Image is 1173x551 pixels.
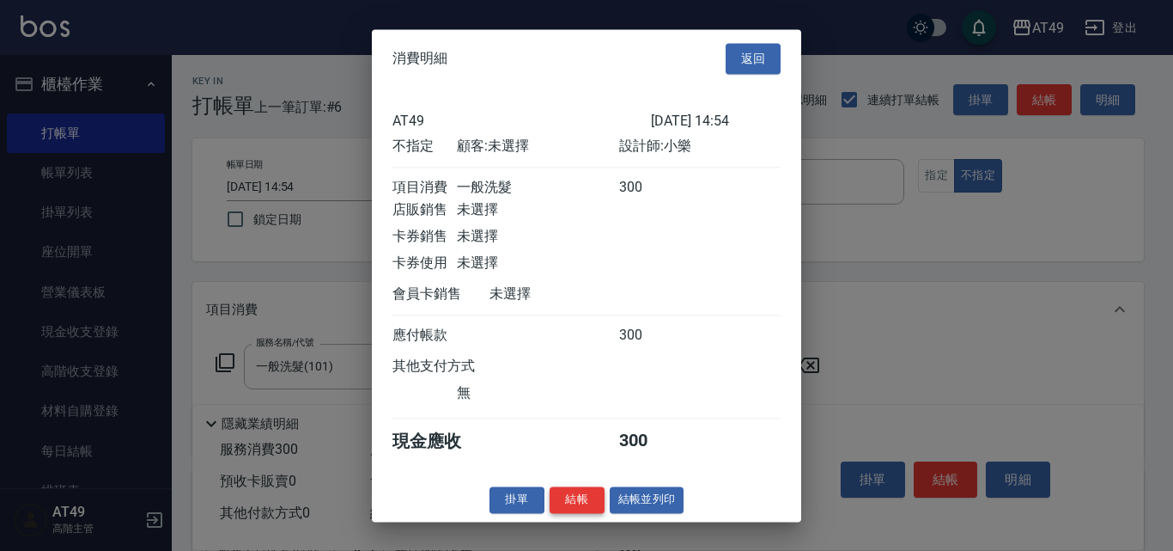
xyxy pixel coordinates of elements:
div: 未選擇 [457,201,618,219]
button: 掛單 [489,487,544,513]
div: 卡券銷售 [392,228,457,246]
div: AT49 [392,113,651,129]
button: 返回 [726,43,781,75]
span: 消費明細 [392,50,447,67]
div: 顧客: 未選擇 [457,138,618,156]
div: 現金應收 [392,430,489,453]
div: [DATE] 14:54 [651,113,781,129]
div: 項目消費 [392,179,457,197]
div: 無 [457,384,618,402]
div: 會員卡銷售 [392,285,489,303]
button: 結帳 [550,487,605,513]
button: 結帳並列印 [610,487,684,513]
div: 未選擇 [489,285,651,303]
div: 300 [619,430,684,453]
div: 卡券使用 [392,254,457,272]
div: 300 [619,179,684,197]
div: 未選擇 [457,228,618,246]
div: 其他支付方式 [392,358,522,376]
div: 應付帳款 [392,327,457,345]
div: 300 [619,327,684,345]
div: 設計師: 小樂 [619,138,781,156]
div: 一般洗髮 [457,179,618,197]
div: 不指定 [392,138,457,156]
div: 未選擇 [457,254,618,272]
div: 店販銷售 [392,201,457,219]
